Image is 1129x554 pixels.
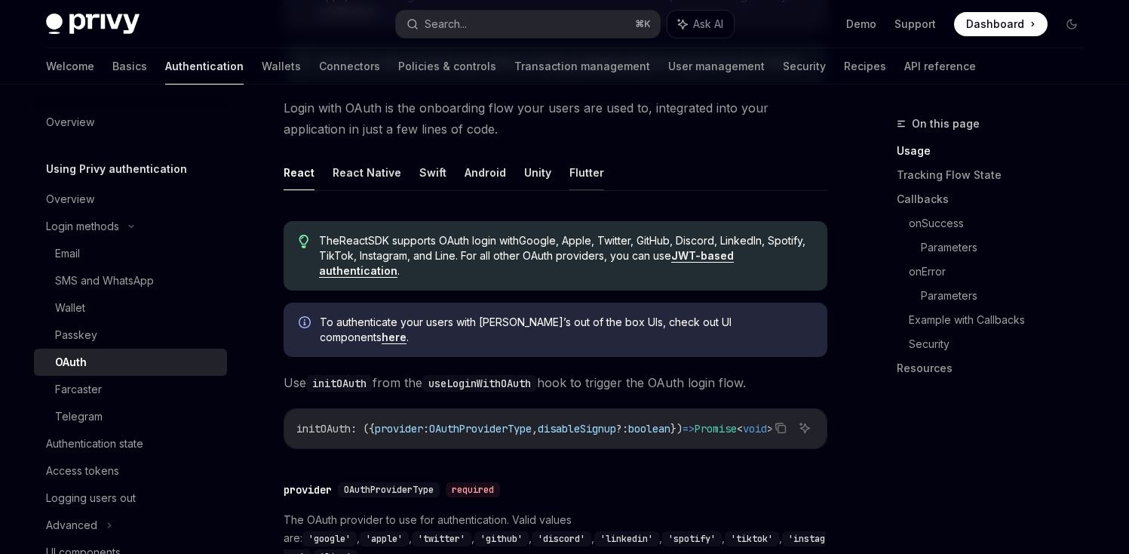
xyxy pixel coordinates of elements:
div: Passkey [55,326,97,344]
span: > [767,422,773,436]
a: Callbacks [897,187,1096,211]
a: onSuccess [909,211,1096,235]
a: Policies & controls [398,48,496,85]
a: Usage [897,139,1096,163]
code: 'discord' [532,531,591,546]
a: Demo [846,17,876,32]
a: API reference [904,48,976,85]
span: OAuthProviderType [344,484,434,496]
button: Copy the contents from the code block [771,418,790,438]
button: Swift [419,155,446,190]
code: useLoginWithOAuth [422,375,537,392]
a: Overview [34,186,227,213]
code: 'twitter' [412,531,471,546]
button: Unity [524,155,551,190]
span: Use from the hook to trigger the OAuth login flow. [284,372,827,393]
a: Access tokens [34,457,227,485]
button: Ask AI [795,418,815,438]
span: To authenticate your users with [PERSON_NAME]’s out of the box UIs, check out UI components . [320,315,812,345]
button: Flutter [569,155,604,190]
a: Basics [112,48,147,85]
span: => [683,422,695,436]
div: required [446,482,500,497]
svg: Tip [299,235,309,248]
div: Overview [46,113,94,131]
div: Telegram [55,408,103,426]
span: The React SDK supports OAuth login with Google, Apple, Twitter, GitHub, Discord, LinkedIn, Spotif... [319,233,811,279]
a: Parameters [921,284,1096,308]
a: Tracking Flow State [897,163,1096,187]
a: Recipes [844,48,886,85]
span: , [532,422,538,436]
div: Search... [425,15,467,33]
button: React Native [333,155,401,190]
span: ?: [616,422,628,436]
a: Welcome [46,48,94,85]
span: Login with OAuth is the onboarding flow your users are used to, integrated into your application ... [284,97,827,140]
button: Android [465,155,506,190]
span: On this page [912,115,980,133]
code: 'google' [302,531,357,546]
button: Search...⌘K [396,11,660,38]
a: Overview [34,109,227,136]
div: Email [55,245,80,263]
span: disableSignup [538,422,616,436]
button: React [284,155,314,190]
div: Access tokens [46,462,119,480]
div: Farcaster [55,380,102,399]
a: Authentication state [34,430,227,457]
span: : [423,422,429,436]
span: < [737,422,743,436]
div: Logging users out [46,489,136,507]
a: Wallets [262,48,301,85]
span: provider [375,422,423,436]
button: Ask AI [667,11,734,38]
a: Logging users out [34,485,227,512]
code: initOAuth [306,375,373,392]
button: Toggle dark mode [1060,12,1084,36]
a: SMS and WhatsApp [34,267,227,294]
div: Wallet [55,299,85,317]
span: void [743,422,767,436]
h5: Using Privy authentication [46,160,187,178]
a: onError [909,260,1096,284]
code: 'spotify' [662,531,722,546]
a: Security [783,48,826,85]
svg: Info [299,316,314,331]
a: Farcaster [34,376,227,403]
div: OAuth [55,353,87,371]
div: Advanced [46,516,97,534]
a: Authentication [165,48,244,85]
div: Login methods [46,217,119,235]
span: Ask AI [693,17,723,32]
code: 'linkedin' [594,531,659,546]
a: Transaction management [514,48,650,85]
div: SMS and WhatsApp [55,272,154,290]
span: }) [670,422,683,436]
div: provider [284,482,332,497]
a: Wallet [34,294,227,322]
a: OAuth [34,349,227,376]
img: dark logo [46,14,140,35]
div: Overview [46,190,94,208]
span: initOAuth [296,422,351,436]
div: Authentication state [46,435,143,453]
span: OAuthProviderType [429,422,532,436]
a: Telegram [34,403,227,430]
a: Support [894,17,936,32]
span: Dashboard [966,17,1024,32]
a: Resources [897,356,1096,380]
a: User management [668,48,765,85]
a: Dashboard [954,12,1048,36]
code: 'github' [474,531,529,546]
a: Passkey [34,322,227,349]
span: Promise [695,422,737,436]
a: Parameters [921,235,1096,260]
a: Email [34,240,227,267]
code: 'apple' [360,531,409,546]
a: Connectors [319,48,380,85]
a: Example with Callbacks [909,308,1096,332]
a: here [382,331,407,344]
span: ⌘ K [635,18,651,30]
a: Security [909,332,1096,356]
